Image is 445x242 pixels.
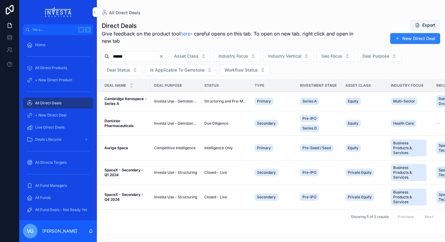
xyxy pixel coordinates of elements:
span: Primary [257,146,271,150]
span: Pre-IPO [302,195,316,200]
span: Closed - Live [204,170,227,175]
a: Primary [255,143,293,153]
a: All Direct Deals [23,98,93,109]
a: Secondary [255,168,293,177]
a: Auriga Space [104,146,147,150]
span: Industry Focus [219,53,248,59]
span: Status [204,83,219,88]
span: Asset Class [345,83,371,88]
h1: Direct Deals [102,22,358,30]
a: Closed - Live [204,170,247,175]
span: Secondary [257,170,276,175]
span: Industry Vertical [268,53,302,59]
span: Deal Name [104,83,126,88]
span: All Directs Targets [35,160,67,165]
a: All Funds [23,192,93,203]
font: Vai a... [32,27,43,32]
span: Live Direct Deals [35,125,64,130]
span: All Fund Deals - Not Ready Yet [35,207,87,212]
a: Structuring and Pre-Marketing [204,99,247,104]
span: Workflow Status [225,67,258,73]
button: Select Button [213,50,261,62]
span: Health Care [393,121,414,126]
p: [PERSON_NAME] [42,228,77,234]
button: Select Button [219,64,270,76]
span: Secondary [257,121,276,126]
img: Logo dell'app [45,7,71,17]
a: SpaceX - Secondary - Q4 2024 [104,192,147,202]
a: Equity [345,119,384,128]
button: Select Button [102,64,143,76]
a: Multi-Sector [391,96,429,106]
a: Equity [345,143,384,153]
span: Multi-Sector [393,99,415,104]
span: Series D [302,126,317,131]
a: Investa Use - Structuring [154,195,197,200]
button: Select Button [263,50,314,62]
strong: SpaceX - Secondary - Q4 2024 [104,192,144,202]
a: Deals Lifecycle [23,134,93,145]
a: All Fund Managers [23,180,93,191]
a: Private Equity [345,168,384,177]
button: Select Button [169,50,211,62]
span: Private Equity [348,195,372,200]
a: Live Direct Deals [23,122,93,133]
a: Investa Use - Structuring [154,170,197,175]
a: Investa Use - Gemstone Only [154,121,197,126]
a: here [180,31,190,37]
span: Competitive Intelligence [154,146,196,150]
span: All Direct Deals [109,10,140,16]
strong: Domixtar Pharmaceuticals [104,119,134,128]
a: Pre-IPO [300,168,338,177]
button: Vai a...K [23,24,93,35]
span: Business Products & Services [393,190,424,204]
a: Equity [345,96,384,106]
span: Closed - Live [204,195,227,200]
a: Pre-Seed / Seed [300,143,338,153]
a: All Fund Deals - Not Ready Yet [23,204,93,215]
span: + New Direct Product [35,78,72,82]
span: All Direct Products [35,66,67,70]
button: Select Button [145,64,217,76]
span: Pre-IPO [302,170,316,175]
span: Geo Focus [321,53,342,59]
span: Intelligence Only [204,146,233,150]
a: Intelligence Only [204,146,247,150]
span: Pre-Seed / Seed [302,146,331,150]
span: All Direct Deals [35,101,61,106]
span: Is Applicable To Gemstone [150,67,205,73]
span: Series A [302,99,317,104]
a: + New Direct Deal [23,110,93,121]
span: Type [255,83,264,88]
span: Deal Status [107,67,130,73]
a: Health Care [391,119,429,128]
span: Give feedback on the product tool - careful opens on this tab. To open on new tab, right click an... [102,30,358,45]
span: Equity [348,121,358,126]
button: New Direct Deal [390,33,440,44]
a: Investa Use - Gemstone Only [154,99,197,104]
a: SpaceX - Secondary - Q1 2024 [104,168,147,177]
a: Home [23,39,93,50]
span: Investment Stage [300,83,337,88]
div: contenuto scorrevole [19,35,97,220]
a: Business Products & Services [391,187,429,207]
a: Private Equity [345,192,384,202]
a: + New Direct Product [23,75,93,86]
span: Due Diligence [204,121,228,126]
a: Domixtar Pharmaceuticals [104,119,147,128]
span: Private Equity [348,170,372,175]
a: All Direct Products [23,62,93,73]
span: Secondary [257,195,276,200]
strong: Auriga Space [104,146,128,150]
a: Secondary [255,119,293,128]
button: Clear [159,54,166,59]
span: Home [35,42,45,47]
a: Closed - Live [204,195,247,200]
span: Business Products & Services [393,141,424,155]
span: Equity [348,99,358,104]
a: Pre-IPOSeries D [300,114,338,133]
